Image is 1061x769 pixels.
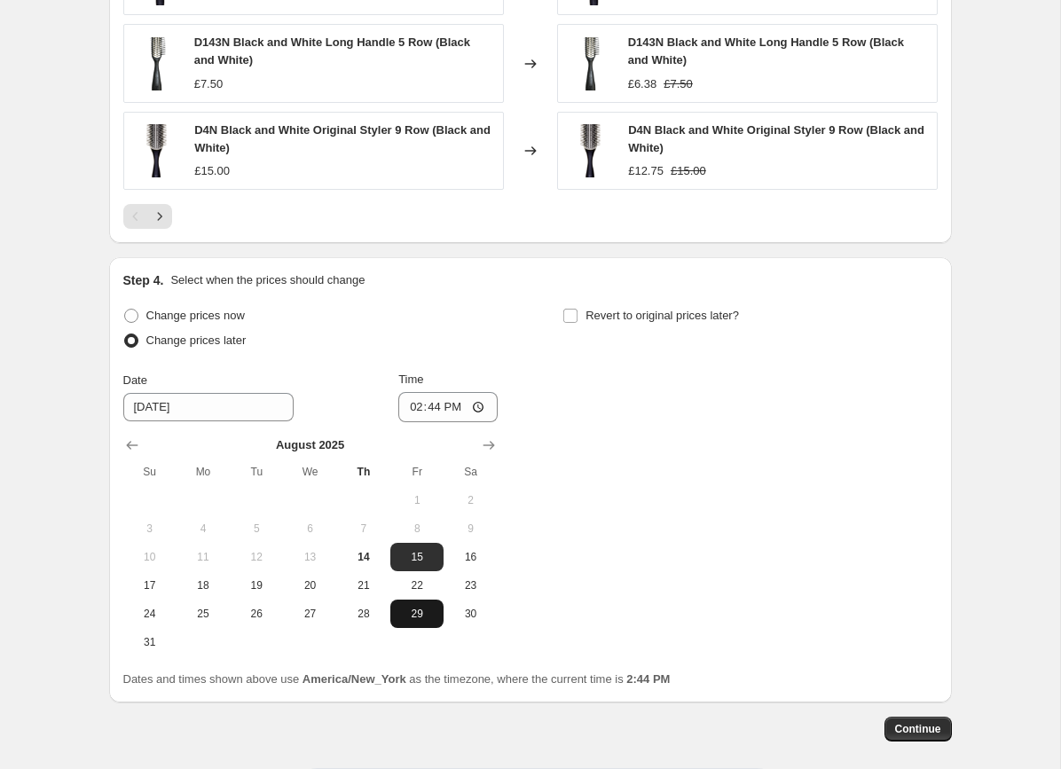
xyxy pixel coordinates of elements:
button: Wednesday August 13 2025 [283,543,336,571]
span: 20 [290,578,329,592]
span: 10 [130,550,169,564]
span: D4N Black and White Original Styler 9 Row (Black and White) [194,123,491,154]
button: Saturday August 2 2025 [444,486,497,514]
button: Tuesday August 26 2025 [230,600,283,628]
button: Tuesday August 19 2025 [230,571,283,600]
button: Today Thursday August 14 2025 [337,543,390,571]
span: 16 [451,550,490,564]
span: 18 [184,578,223,592]
span: 15 [397,550,436,564]
th: Tuesday [230,458,283,486]
span: Sa [451,465,490,479]
input: 8/14/2025 [123,393,294,421]
div: £6.38 [628,75,657,93]
span: D143N Black and White Long Handle 5 Row (Black and White) [628,35,904,67]
span: 9 [451,522,490,536]
span: 5 [237,522,276,536]
button: Friday August 15 2025 [390,543,444,571]
button: Wednesday August 27 2025 [283,600,336,628]
button: Thursday August 7 2025 [337,514,390,543]
span: 3 [130,522,169,536]
img: D4NN004SXCD_8a4f5440-06d5-4561-8a66-5c1623e961e1_80x.png [133,124,181,177]
th: Friday [390,458,444,486]
button: Saturday August 30 2025 [444,600,497,628]
h2: Step 4. [123,271,164,289]
span: Mo [184,465,223,479]
span: 19 [237,578,276,592]
img: D4NN004SXCD_8a4f5440-06d5-4561-8a66-5c1623e961e1_80x.png [567,124,615,177]
button: Next [147,204,172,229]
span: 30 [451,607,490,621]
span: 14 [344,550,383,564]
span: 4 [184,522,223,536]
span: 22 [397,578,436,592]
th: Wednesday [283,458,336,486]
button: Saturday August 23 2025 [444,571,497,600]
button: Friday August 8 2025 [390,514,444,543]
span: 12 [237,550,276,564]
th: Thursday [337,458,390,486]
span: Su [130,465,169,479]
button: Wednesday August 20 2025 [283,571,336,600]
button: Tuesday August 12 2025 [230,543,283,571]
button: Friday August 22 2025 [390,571,444,600]
span: 28 [344,607,383,621]
span: 25 [184,607,223,621]
span: 8 [397,522,436,536]
b: 2:44 PM [626,672,670,686]
img: N143SXCD_80x.png [133,37,180,90]
button: Thursday August 21 2025 [337,571,390,600]
span: Continue [895,722,941,736]
th: Sunday [123,458,177,486]
button: Show previous month, July 2025 [120,433,145,458]
span: Th [344,465,383,479]
span: 11 [184,550,223,564]
button: Monday August 25 2025 [177,600,230,628]
span: 24 [130,607,169,621]
th: Monday [177,458,230,486]
button: Sunday August 3 2025 [123,514,177,543]
span: Change prices later [146,333,247,347]
span: Time [398,373,423,386]
span: 6 [290,522,329,536]
span: Dates and times shown above use as the timezone, where the current time is [123,672,671,686]
span: 13 [290,550,329,564]
button: Friday August 29 2025 [390,600,444,628]
button: Saturday August 9 2025 [444,514,497,543]
span: 17 [130,578,169,592]
div: £12.75 [628,162,664,180]
img: N143SXCD_80x.png [567,37,614,90]
strike: £7.50 [664,75,693,93]
button: Tuesday August 5 2025 [230,514,283,543]
button: Monday August 18 2025 [177,571,230,600]
span: Change prices now [146,309,245,322]
span: 23 [451,578,490,592]
p: Select when the prices should change [170,271,365,289]
b: America/New_York [303,672,406,686]
span: 26 [237,607,276,621]
input: 12:00 [398,392,498,422]
span: 27 [290,607,329,621]
button: Sunday August 31 2025 [123,628,177,656]
button: Monday August 11 2025 [177,543,230,571]
button: Saturday August 16 2025 [444,543,497,571]
button: Sunday August 17 2025 [123,571,177,600]
span: Revert to original prices later? [586,309,739,322]
button: Thursday August 28 2025 [337,600,390,628]
button: Monday August 4 2025 [177,514,230,543]
div: £15.00 [194,162,230,180]
div: £7.50 [194,75,224,93]
span: Date [123,373,147,387]
button: Sunday August 10 2025 [123,543,177,571]
span: 1 [397,493,436,507]
span: We [290,465,329,479]
span: 2 [451,493,490,507]
span: D4N Black and White Original Styler 9 Row (Black and White) [628,123,924,154]
th: Saturday [444,458,497,486]
span: 7 [344,522,383,536]
span: 29 [397,607,436,621]
button: Friday August 1 2025 [390,486,444,514]
span: 21 [344,578,383,592]
span: D143N Black and White Long Handle 5 Row (Black and White) [194,35,470,67]
button: Wednesday August 6 2025 [283,514,336,543]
